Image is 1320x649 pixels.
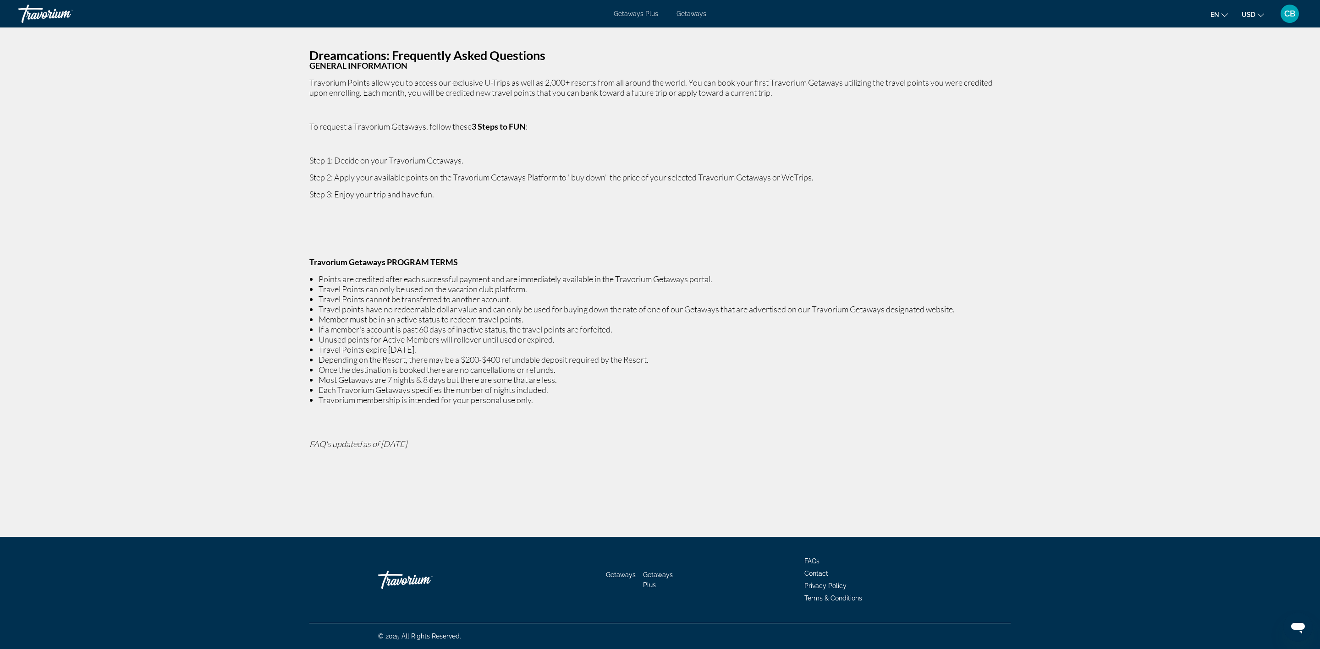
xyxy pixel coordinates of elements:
[1210,11,1219,18] span: en
[319,324,1011,334] li: If a member's account is past 60 days of inactive status, the travel points are forfeited.
[309,77,993,98] span: Travorium Points allow you to access our exclusive U-Trips as well as 2,000+ resorts from all aro...
[319,365,1011,375] li: Once the destination is booked there are no cancellations or refunds.
[1284,9,1295,18] span: CB
[319,395,1011,405] li: Travorium membership is intended for your personal use only.
[309,189,434,199] span: Step 3: Enjoy your trip and have fun.
[804,557,819,565] a: FAQs
[1283,612,1313,642] iframe: Button to launch messaging window
[319,334,1011,344] li: Unused points for Active Members will rollover until used or expired.
[319,274,1011,284] li: Points are credited after each successful payment and are immediately available in the Travorium ...
[319,304,1011,314] li: Travel points have no redeemable dollar value and can only be used for buying down the rate of on...
[804,582,847,589] a: Privacy Policy
[1242,8,1264,21] button: Change currency
[378,633,461,640] span: © 2025 All Rights Reserved.
[319,284,1011,294] li: Travel Points can only be used on the vacation club platform.
[614,10,658,17] a: Getaways Plus
[309,257,458,267] b: Travorium Getaways PROGRAM TERMS
[309,121,528,131] span: To request a Travorium Getaways, follow these :
[378,566,470,594] a: Travorium
[1278,4,1302,23] button: User Menu
[606,571,636,578] a: Getaways
[804,594,862,602] a: Terms & Conditions
[309,172,814,182] span: Step 2: Apply your available points on the Travorium Getaways Platform to "buy down" the price of...
[472,121,526,131] b: 3 Steps to FUN
[1210,8,1228,21] button: Change language
[18,2,110,26] a: Travorium
[319,294,1011,304] li: Travel Points cannot be transferred to another account.
[676,10,706,17] a: Getaways
[309,48,545,63] strong: Dreamcations: Frequently Asked Questions
[309,439,407,449] em: FAQ's updated as of [DATE]
[309,60,407,71] b: GENERAL INFORMATION
[319,354,1011,365] li: Depending on the Resort, there may be a $200-$400 refundable deposit required by the Resort.
[319,385,1011,395] li: Each Travorium Getaways specifies the number of nights included.
[319,344,1011,354] li: Travel Points expire [DATE].
[643,571,673,589] a: Getaways Plus
[309,155,463,165] span: Step 1: Decide on your Travorium Getaways.
[319,314,1011,324] li: Member must be in an active status to redeem travel points.
[804,570,828,577] a: Contact
[319,375,1011,385] li: Most Getaways are 7 nights & 8 days but there are some that are less.
[1242,11,1255,18] span: USD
